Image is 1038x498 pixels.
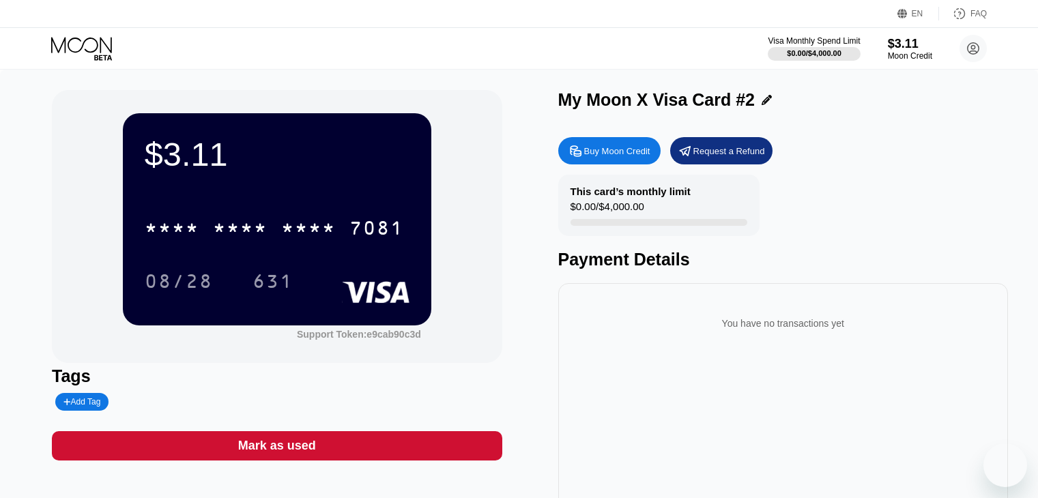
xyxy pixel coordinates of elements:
[297,329,421,340] div: Support Token:e9cab90c3d
[768,36,860,61] div: Visa Monthly Spend Limit$0.00/$4,000.00
[297,329,421,340] div: Support Token: e9cab90c3d
[670,137,773,164] div: Request a Refund
[888,37,932,51] div: $3.11
[571,201,644,219] div: $0.00 / $4,000.00
[569,304,997,342] div: You have no transactions yet
[970,9,987,18] div: FAQ
[897,7,939,20] div: EN
[584,145,650,157] div: Buy Moon Credit
[558,250,1008,269] div: Payment Details
[558,137,661,164] div: Buy Moon Credit
[63,397,100,407] div: Add Tag
[888,51,932,61] div: Moon Credit
[52,431,502,460] div: Mark as used
[939,7,987,20] div: FAQ
[145,272,213,294] div: 08/28
[52,366,502,386] div: Tags
[768,36,860,46] div: Visa Monthly Spend Limit
[55,393,109,411] div: Add Tag
[912,9,923,18] div: EN
[787,49,841,57] div: $0.00 / $4,000.00
[558,90,755,110] div: My Moon X Visa Card #2
[134,264,223,298] div: 08/28
[145,135,409,173] div: $3.11
[238,438,316,454] div: Mark as used
[349,219,404,241] div: 7081
[888,37,932,61] div: $3.11Moon Credit
[242,264,304,298] div: 631
[253,272,293,294] div: 631
[693,145,765,157] div: Request a Refund
[571,186,691,197] div: This card’s monthly limit
[983,443,1027,487] iframe: Button to launch messaging window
